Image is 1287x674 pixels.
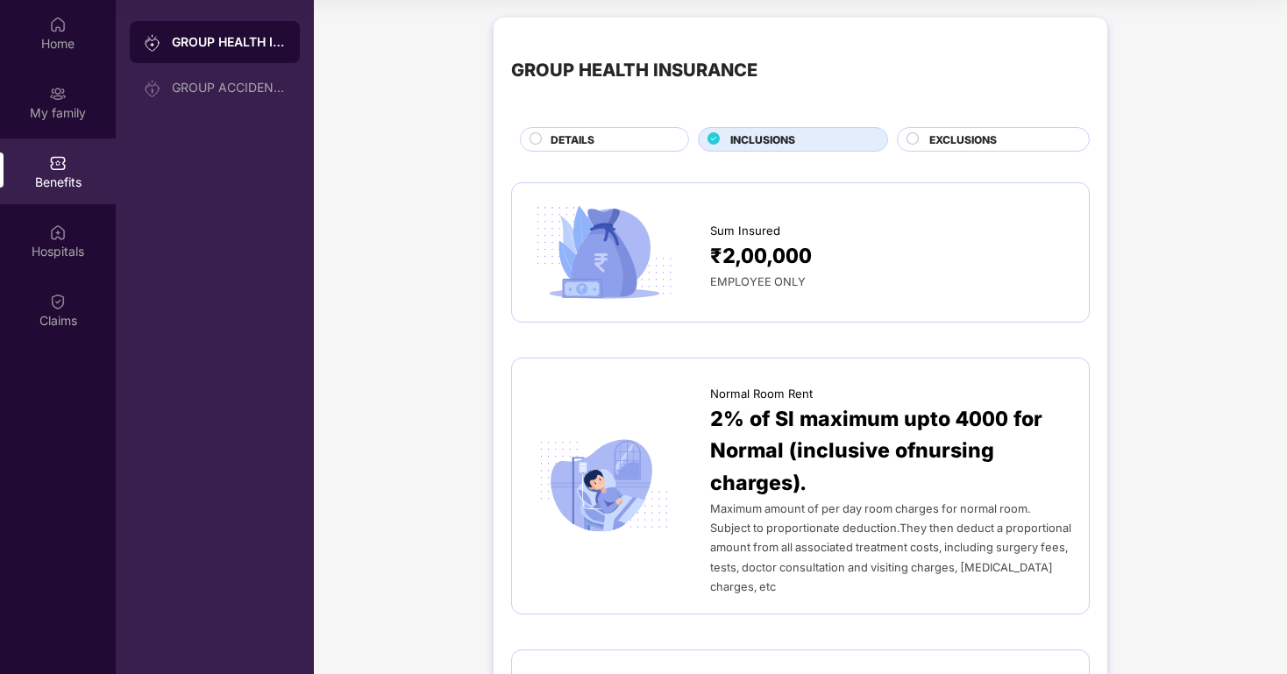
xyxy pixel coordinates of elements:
img: icon [530,434,679,537]
img: svg+xml;base64,PHN2ZyBpZD0iSG9zcGl0YWxzIiB4bWxucz0iaHR0cDovL3d3dy53My5vcmcvMjAwMC9zdmciIHdpZHRoPS... [49,223,67,241]
span: EXCLUSIONS [929,131,997,148]
img: svg+xml;base64,PHN2ZyBpZD0iSG9tZSIgeG1sbnM9Imh0dHA6Ly93d3cudzMub3JnLzIwMDAvc3ZnIiB3aWR0aD0iMjAiIG... [49,16,67,33]
div: GROUP ACCIDENTAL INSURANCE [172,81,286,95]
div: GROUP HEALTH INSURANCE [172,33,286,51]
img: svg+xml;base64,PHN2ZyBpZD0iQmVuZWZpdHMiIHhtbG5zPSJodHRwOi8vd3d3LnczLm9yZy8yMDAwL3N2ZyIgd2lkdGg9Ij... [49,154,67,172]
span: ₹2,00,000 [710,240,812,272]
img: svg+xml;base64,PHN2ZyB3aWR0aD0iMjAiIGhlaWdodD0iMjAiIHZpZXdCb3g9IjAgMCAyMCAyMCIgZmlsbD0ibm9uZSIgeG... [144,34,161,52]
span: INCLUSIONS [730,131,795,148]
div: GROUP HEALTH INSURANCE [511,56,757,84]
img: icon [530,201,679,304]
span: Sum Insured [710,222,780,240]
span: EMPLOYEE ONLY [710,275,806,288]
span: Normal Room Rent [710,385,813,403]
span: DETAILS [551,131,594,148]
img: svg+xml;base64,PHN2ZyBpZD0iQ2xhaW0iIHhtbG5zPSJodHRwOi8vd3d3LnczLm9yZy8yMDAwL3N2ZyIgd2lkdGg9IjIwIi... [49,293,67,310]
span: 2% of SI maximum upto 4000 for Normal (inclusive ofnursing charges). [710,403,1071,499]
img: svg+xml;base64,PHN2ZyB3aWR0aD0iMjAiIGhlaWdodD0iMjAiIHZpZXdCb3g9IjAgMCAyMCAyMCIgZmlsbD0ibm9uZSIgeG... [144,80,161,97]
span: Maximum amount of per day room charges for normal room. Subject to proportionate deduction.They t... [710,502,1071,593]
img: svg+xml;base64,PHN2ZyB3aWR0aD0iMjAiIGhlaWdodD0iMjAiIHZpZXdCb3g9IjAgMCAyMCAyMCIgZmlsbD0ibm9uZSIgeG... [49,85,67,103]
